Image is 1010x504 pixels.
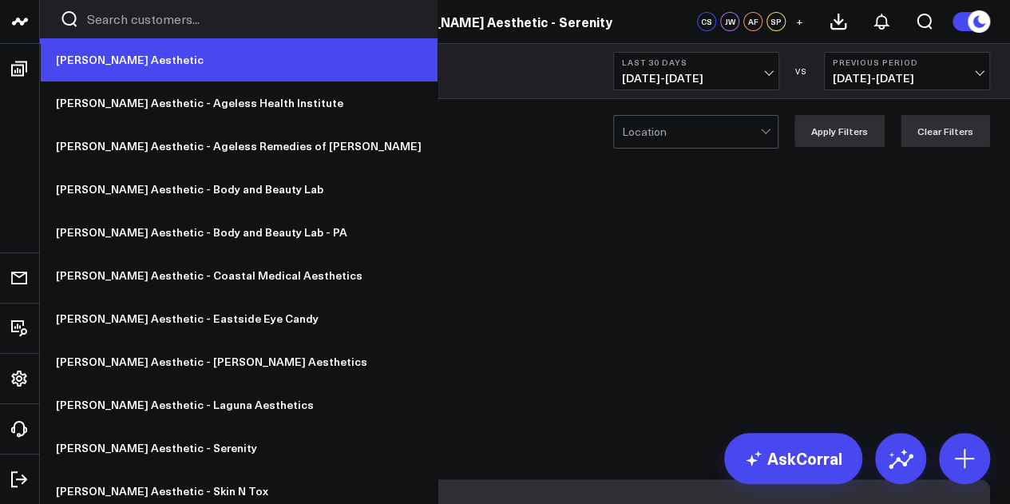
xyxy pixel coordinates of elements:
button: Apply Filters [794,115,885,147]
a: [PERSON_NAME] Aesthetic - Serenity [40,427,438,470]
a: [PERSON_NAME] Aesthetic - Ageless Health Institute [40,81,438,125]
a: [PERSON_NAME] Aesthetic - Eastside Eye Candy [40,297,438,340]
b: Last 30 Days [622,58,770,67]
a: [PERSON_NAME] Aesthetic - Laguna Aesthetics [40,383,438,427]
b: Previous Period [833,58,981,67]
a: [PERSON_NAME] Aesthetic - Body and Beauty Lab [40,168,438,211]
span: [DATE] - [DATE] [622,72,770,85]
input: Search customers input [87,10,418,28]
span: [DATE] - [DATE] [833,72,981,85]
div: CS [697,12,716,31]
span: + [796,16,803,27]
div: JW [720,12,739,31]
button: Previous Period[DATE]-[DATE] [824,52,990,90]
div: VS [787,66,816,76]
button: Search customers button [60,10,79,29]
div: SP [766,12,786,31]
div: AF [743,12,762,31]
a: [PERSON_NAME] Aesthetic [40,38,438,81]
a: [PERSON_NAME] Aesthetic - [PERSON_NAME] Aesthetics [40,340,438,383]
button: Clear Filters [901,115,990,147]
a: AskCorral [724,433,862,484]
a: [PERSON_NAME] Aesthetic - Serenity [378,13,612,30]
a: [PERSON_NAME] Aesthetic - Coastal Medical Aesthetics [40,254,438,297]
a: [PERSON_NAME] Aesthetic - Body and Beauty Lab - PA [40,211,438,254]
button: Last 30 Days[DATE]-[DATE] [613,52,779,90]
a: [PERSON_NAME] Aesthetic - Ageless Remedies of [PERSON_NAME] [40,125,438,168]
button: + [790,12,809,31]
